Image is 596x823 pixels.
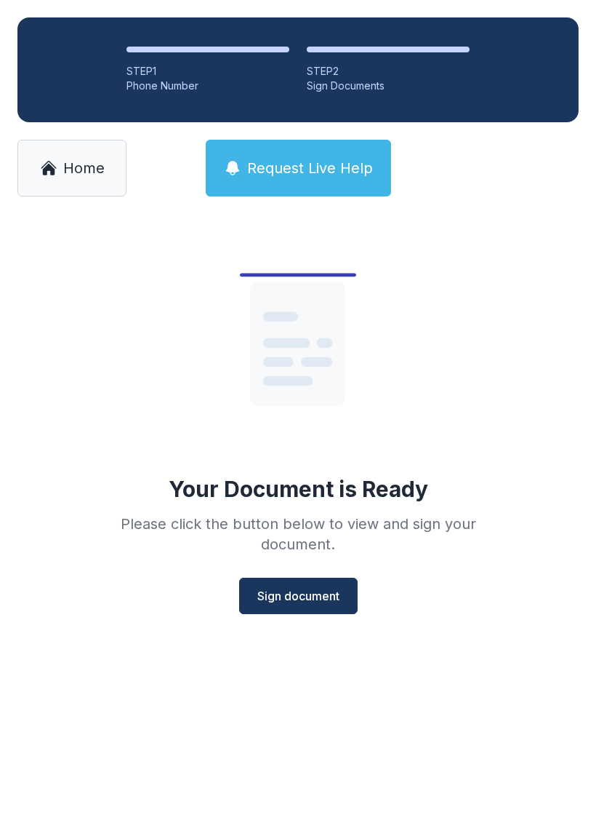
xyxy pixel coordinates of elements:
div: STEP 1 [126,64,289,79]
div: Your Document is Ready [169,476,428,502]
span: Request Live Help [247,158,373,178]
div: Please click the button below to view and sign your document. [89,514,507,554]
div: STEP 2 [307,64,470,79]
span: Sign document [257,587,339,605]
div: Sign Documents [307,79,470,93]
div: Phone Number [126,79,289,93]
span: Home [63,158,105,178]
